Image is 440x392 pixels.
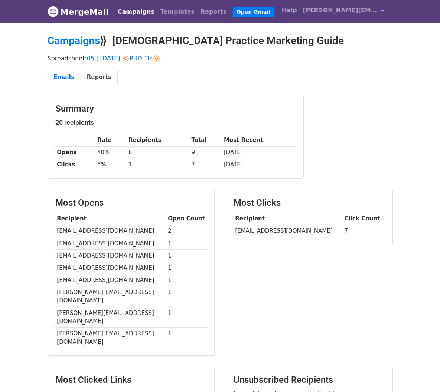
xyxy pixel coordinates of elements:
[55,262,166,274] td: [EMAIL_ADDRESS][DOMAIN_NAME]
[234,375,385,385] h3: Unsubscribed Recipients
[157,4,198,19] a: Templates
[234,197,385,208] h3: Most Clicks
[48,54,393,62] p: Spreadsheet:
[343,213,385,225] th: Click Count
[166,286,207,307] td: 1
[55,328,166,348] td: [PERSON_NAME][EMAIL_ADDRESS][DOMAIN_NAME]
[55,375,207,385] h3: Most Clicked Links
[190,146,222,159] td: 9
[55,197,207,208] h3: Most Opens
[166,328,207,348] td: 1
[115,4,157,19] a: Campaigns
[55,274,166,286] td: [EMAIL_ADDRESS][DOMAIN_NAME]
[55,213,166,225] th: Recipient
[198,4,230,19] a: Reports
[55,307,166,328] td: [PERSON_NAME][EMAIL_ADDRESS][DOMAIN_NAME]
[55,286,166,307] td: [PERSON_NAME][EMAIL_ADDRESS][DOMAIN_NAME]
[87,55,160,62] a: 05 | [DATE] 🔆PHD Tik🔆
[95,146,127,159] td: 40%
[234,213,343,225] th: Recipient
[55,103,296,114] h3: Summary
[279,3,300,18] a: Help
[48,34,393,47] h2: ⟫ [DEMOGRAPHIC_DATA] Practice Marketing Guide
[55,159,96,171] th: Clicks
[303,6,377,15] span: [PERSON_NAME][EMAIL_ADDRESS][DOMAIN_NAME]
[127,159,190,171] td: 1
[166,249,207,262] td: 1
[234,225,343,237] td: [EMAIL_ADDRESS][DOMAIN_NAME]
[233,7,274,17] a: Open Gmail
[166,274,207,286] td: 1
[55,237,166,249] td: [EMAIL_ADDRESS][DOMAIN_NAME]
[55,225,166,237] td: [EMAIL_ADDRESS][DOMAIN_NAME]
[166,213,207,225] th: Open Count
[55,249,166,262] td: [EMAIL_ADDRESS][DOMAIN_NAME]
[166,307,207,328] td: 1
[222,134,296,146] th: Most Recent
[81,70,118,85] a: Reports
[190,159,222,171] td: 7
[127,134,190,146] th: Recipients
[48,6,59,17] img: MergeMail logo
[343,225,385,237] td: 7
[166,237,207,249] td: 1
[55,119,296,127] h5: 20 recipients
[222,146,296,159] td: [DATE]
[48,34,100,47] a: Campaigns
[95,159,127,171] td: 5%
[166,262,207,274] td: 1
[222,159,296,171] td: [DATE]
[127,146,190,159] td: 8
[55,146,96,159] th: Opens
[166,225,207,237] td: 2
[95,134,127,146] th: Rate
[403,356,440,392] iframe: Chat Widget
[48,70,81,85] a: Emails
[300,3,387,20] a: [PERSON_NAME][EMAIL_ADDRESS][DOMAIN_NAME]
[48,4,109,20] a: MergeMail
[190,134,222,146] th: Total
